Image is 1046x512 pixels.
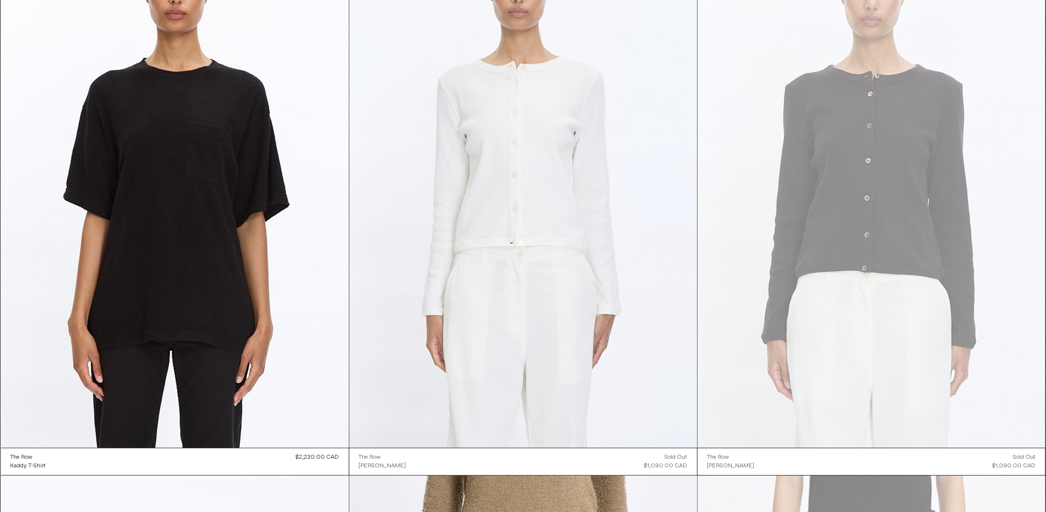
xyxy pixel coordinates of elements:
[296,453,339,462] div: $2,230.00 CAD
[359,453,381,462] div: The Row
[11,462,46,470] div: Kaddy T-Shirt
[707,453,729,462] div: The Row
[359,462,406,470] div: [PERSON_NAME]
[11,462,46,470] a: Kaddy T-Shirt
[665,453,688,462] div: Sold out
[707,462,755,470] div: [PERSON_NAME]
[359,453,406,462] a: The Row
[707,453,755,462] a: The Row
[993,462,1036,470] div: $1,090.00 CAD
[1013,453,1036,462] div: Sold out
[644,462,688,470] div: $1,090.00 CAD
[11,453,33,462] div: The Row
[359,462,406,470] a: [PERSON_NAME]
[11,453,46,462] a: The Row
[707,462,755,470] a: [PERSON_NAME]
